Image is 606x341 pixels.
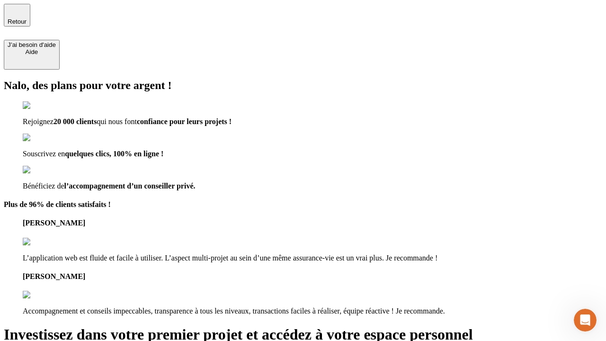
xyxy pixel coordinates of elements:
img: reviews stars [23,238,70,246]
img: checkmark [23,101,63,110]
span: quelques clics, 100% en ligne ! [65,150,163,158]
span: Souscrivez en [23,150,65,158]
span: Retour [8,18,27,25]
span: confiance pour leurs projets ! [137,117,232,126]
h4: Plus de 96% de clients satisfaits ! [4,200,602,209]
button: J’ai besoin d'aideAide [4,40,60,70]
p: Accompagnement et conseils impeccables, transparence à tous les niveaux, transactions faciles à r... [23,307,602,315]
p: L’application web est fluide et facile à utiliser. L’aspect multi-projet au sein d’une même assur... [23,254,602,262]
span: 20 000 clients [53,117,97,126]
img: checkmark [23,166,63,174]
button: Retour [4,4,30,27]
span: Bénéficiez de [23,182,64,190]
img: checkmark [23,134,63,142]
span: l’accompagnement d’un conseiller privé. [64,182,196,190]
h4: [PERSON_NAME] [23,219,602,227]
div: Aide [8,48,56,55]
span: qui nous font [97,117,136,126]
div: J’ai besoin d'aide [8,41,56,48]
h4: [PERSON_NAME] [23,272,602,281]
span: Rejoignez [23,117,53,126]
h2: Nalo, des plans pour votre argent ! [4,79,602,92]
iframe: Intercom live chat [574,309,597,332]
img: reviews stars [23,291,70,299]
